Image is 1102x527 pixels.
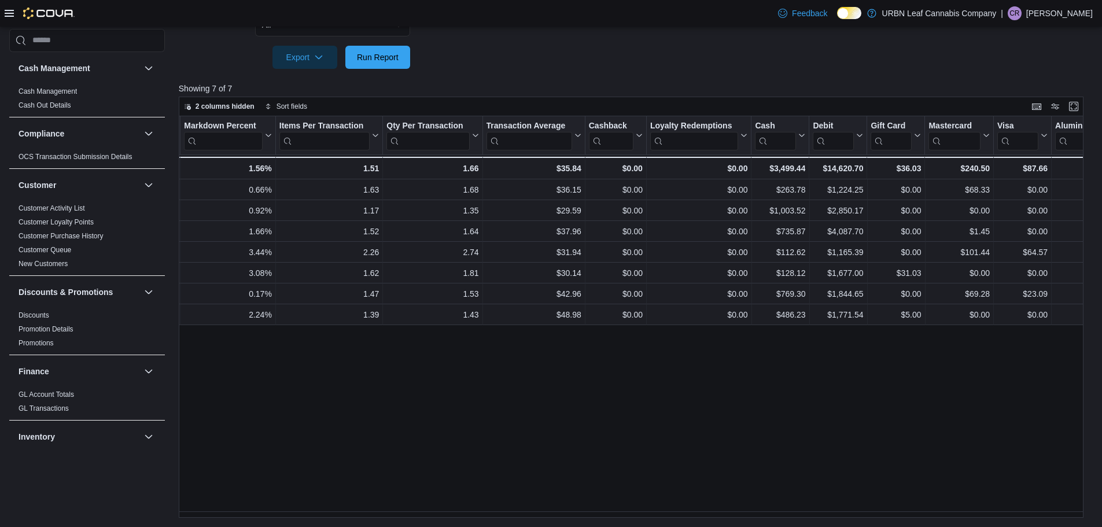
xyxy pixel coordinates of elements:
button: Qty Per Transaction [386,120,478,150]
span: Dark Mode [837,19,838,20]
div: $0.00 [650,308,748,322]
span: Customer Loyalty Points [19,218,94,227]
div: Customer [9,201,165,275]
div: Finance [9,388,165,420]
div: $0.00 [928,204,990,218]
div: 1.63 [279,183,379,197]
button: Finance [142,364,156,378]
span: 2 columns hidden [196,102,255,111]
div: 3.44% [184,245,271,259]
div: 1.62 [279,266,379,280]
div: $64.57 [997,245,1048,259]
div: 0.17% [184,287,271,301]
div: $29.59 [486,204,581,218]
div: Markdown Percent [184,120,262,150]
div: $0.00 [871,183,921,197]
div: Qty Per Transaction [386,120,469,131]
div: 1.66 [386,161,478,175]
div: $0.00 [589,183,643,197]
div: 1.47 [279,287,379,301]
div: 2.24% [184,308,271,322]
button: Customer [19,179,139,191]
div: 1.53 [386,287,478,301]
div: $37.96 [486,224,581,238]
button: Sort fields [260,99,312,113]
p: [PERSON_NAME] [1026,6,1093,20]
div: $486.23 [755,308,805,322]
div: Cashback [589,120,633,131]
span: Feedback [792,8,827,19]
div: $0.00 [650,245,748,259]
h3: Discounts & Promotions [19,286,113,298]
h3: Cash Management [19,62,90,74]
div: Cash [755,120,796,131]
span: GL Account Totals [19,390,74,399]
div: 1.43 [386,308,478,322]
div: Mastercard [928,120,981,150]
div: $112.62 [755,245,805,259]
div: 1.68 [386,183,478,197]
h3: Compliance [19,128,64,139]
button: Discounts & Promotions [19,286,139,298]
div: Mastercard [928,120,981,131]
div: $0.00 [589,308,643,322]
span: Cash Management [19,87,77,96]
span: Customer Queue [19,245,71,255]
a: Promotions [19,339,54,347]
img: Cova [23,8,75,19]
span: Customer Activity List [19,204,85,213]
div: $2,850.17 [813,204,863,218]
div: $36.15 [486,183,581,197]
button: Compliance [19,128,139,139]
p: Showing 7 of 7 [179,83,1093,94]
input: Dark Mode [837,7,861,19]
a: Customer Queue [19,246,71,254]
a: Customer Activity List [19,204,85,212]
div: $0.00 [589,266,643,280]
div: Discounts & Promotions [9,308,165,355]
a: Promotion Details [19,325,73,333]
button: Items Per Transaction [279,120,379,150]
div: 1.35 [386,204,478,218]
div: Visa [997,120,1038,131]
button: Inventory [19,431,139,443]
div: Cash Management [9,84,165,117]
span: Cash Out Details [19,101,71,110]
div: $0.00 [589,224,643,238]
div: 1.17 [279,204,379,218]
div: $735.87 [755,224,805,238]
span: OCS Transaction Submission Details [19,152,132,161]
div: $0.00 [589,161,643,175]
button: Visa [997,120,1048,150]
div: $1,844.65 [813,287,863,301]
div: 1.51 [279,161,379,175]
div: $36.03 [871,161,921,175]
span: Sort fields [277,102,307,111]
span: Customer Purchase History [19,231,104,241]
button: Gift Card [871,120,921,150]
div: Items Per Transaction [279,120,370,150]
div: $128.12 [755,266,805,280]
div: $0.00 [650,287,748,301]
div: 1.66% [184,224,271,238]
div: $31.03 [871,266,921,280]
div: $240.50 [928,161,990,175]
div: $3,499.44 [755,161,805,175]
button: Markdown Percent [184,120,271,150]
div: 0.92% [184,204,271,218]
button: Export [272,46,337,69]
div: Gift Card [871,120,912,150]
div: $23.09 [997,287,1048,301]
div: $0.00 [871,224,921,238]
div: $0.00 [650,183,748,197]
button: 2 columns hidden [179,99,259,113]
span: GL Transactions [19,404,69,413]
div: Visa [997,120,1038,150]
div: $68.33 [928,183,990,197]
button: Keyboard shortcuts [1030,99,1044,113]
div: Transaction Average [486,120,572,131]
div: 1.52 [279,224,379,238]
div: $69.28 [928,287,990,301]
div: $0.00 [997,308,1048,322]
button: Compliance [142,127,156,141]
